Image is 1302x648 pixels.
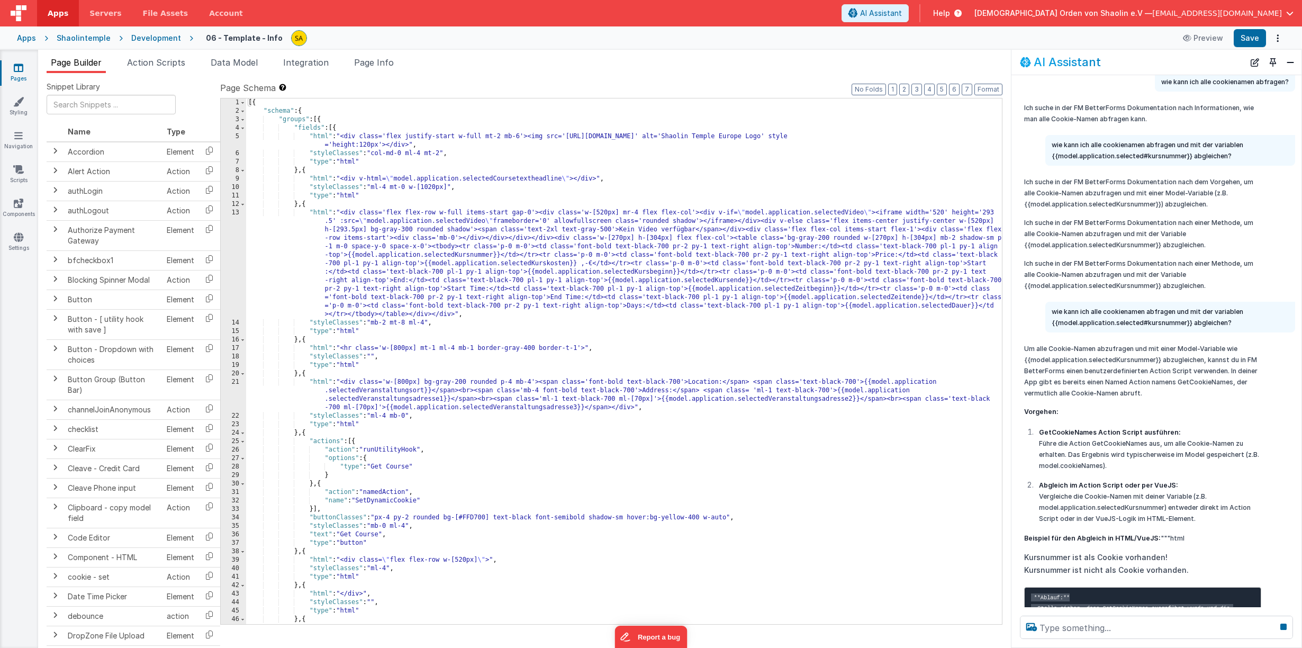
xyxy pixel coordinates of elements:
div: 18 [221,353,246,361]
button: 5 [937,84,947,95]
button: No Folds [852,84,886,95]
td: Button - Dropdown with choices [64,339,162,370]
p: Ich suche in der FM BetterForms Dokumentation nach dem Vorgehen, um alle Cookie-Namen abzufragen ... [1024,176,1261,210]
p: Um alle Cookie-Namen abzufragen und mit einer Model-Variable wie {{model.application.selectedKurs... [1024,343,1261,399]
strong: Abgleich im Action Script oder per VueJS: [1039,481,1178,489]
div: 4 [221,124,246,132]
span: [EMAIL_ADDRESS][DOMAIN_NAME] [1152,8,1282,19]
td: checklist [64,419,162,439]
span: Page Builder [51,57,102,68]
div: Development [131,33,181,43]
div: 36 [221,530,246,539]
div: 16 [221,336,246,344]
td: Element [162,290,198,309]
button: AI Assistant [842,4,909,22]
strong: GetCookieNames Action Script ausführen: [1039,428,1181,436]
td: Element [162,309,198,339]
td: Element [162,587,198,606]
td: Element [162,142,198,162]
span: Action Scripts [127,57,185,68]
div: 26 [221,446,246,454]
div: 19 [221,361,246,370]
td: Element [162,419,198,439]
td: Action [162,181,198,201]
button: Preview [1177,30,1229,47]
p: wie kann ich alle cookienamen abfragen? [1161,76,1289,87]
h4: 06 - Template - Info [206,34,283,42]
div: 14 [221,319,246,327]
button: 7 [962,84,972,95]
td: Element [162,458,198,478]
button: 6 [949,84,960,95]
td: DropZone File Upload [64,626,162,645]
div: 35 [221,522,246,530]
div: 15 [221,327,246,336]
td: Cleave - Credit Card [64,458,162,478]
div: 25 [221,437,246,446]
td: Date Time Picker [64,587,162,606]
span: Help [933,8,950,19]
div: 6 [221,149,246,158]
td: Action [162,498,198,528]
td: bfcheckbox1 [64,250,162,270]
strong: Beispiel für den Abgleich in HTML/VueJS: [1024,534,1161,542]
div: 34 [221,514,246,522]
td: action [162,606,198,626]
span: File Assets [143,8,188,19]
td: Action [162,270,198,290]
div: 47 [221,624,246,632]
span: [DEMOGRAPHIC_DATA] Orden von Shaolin e.V — [974,8,1152,19]
span: AI Assistant [860,8,902,19]
div: 1 [221,98,246,107]
td: Element [162,250,198,270]
div: Kursnummer ist als Cookie vorhanden! [1024,551,1261,564]
div: 3 [221,115,246,124]
td: Code Editor [64,528,162,547]
td: Element [162,528,198,547]
td: Element [162,547,198,567]
span: Name [68,127,91,136]
td: Alert Action [64,161,162,181]
td: Button - [ utility hook with save ] [64,309,162,339]
td: Authorize Payment Gateway [64,220,162,250]
div: Shaolintemple [57,33,111,43]
div: 41 [221,573,246,581]
td: Component - HTML [64,547,162,567]
td: Cleave Phone input [64,478,162,498]
p: Ich suche in der FM BetterForms Dokumentation nach einer Methode, um alle Cookie-Namen abzufragen... [1024,258,1261,291]
div: 38 [221,547,246,556]
p: """html [1024,533,1261,544]
td: Action [162,567,198,587]
p: wie kann ich alle cookienamen abfragen und mit der variablen {{model.application.selected#kursnum... [1052,306,1289,328]
span: Page Schema [220,82,276,94]
div: 8 [221,166,246,175]
td: Action [162,400,198,419]
button: Options [1270,31,1285,46]
strong: Vorgehen: [1024,408,1059,416]
div: 31 [221,488,246,497]
span: Apps [48,8,68,19]
td: Element [162,220,198,250]
button: [DEMOGRAPHIC_DATA] Orden von Shaolin e.V — [EMAIL_ADDRESS][DOMAIN_NAME] [974,8,1294,19]
button: 2 [899,84,909,95]
div: 32 [221,497,246,505]
span: Type [167,127,185,136]
button: 1 [888,84,897,95]
div: 40 [221,564,246,573]
td: authLogout [64,201,162,220]
div: 43 [221,590,246,598]
div: 22 [221,412,246,420]
div: 9 [221,175,246,183]
div: 30 [221,480,246,488]
p: Führe die Action GetCookieNames aus, um alle Cookie-Namen zu erhalten. Das Ergebnis wird typische... [1039,427,1261,471]
td: channelJoinAnonymous [64,400,162,419]
div: 21 [221,378,246,412]
td: Action [162,201,198,220]
span: Servers [89,8,121,19]
p: Ich suche in der FM BetterForms Dokumentation nach einer Methode, um alle Cookie-Namen abzufragen... [1024,217,1261,250]
button: 4 [924,84,935,95]
input: Search Snippets ... [47,95,176,114]
div: 45 [221,607,246,615]
div: 28 [221,463,246,471]
div: 11 [221,192,246,200]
